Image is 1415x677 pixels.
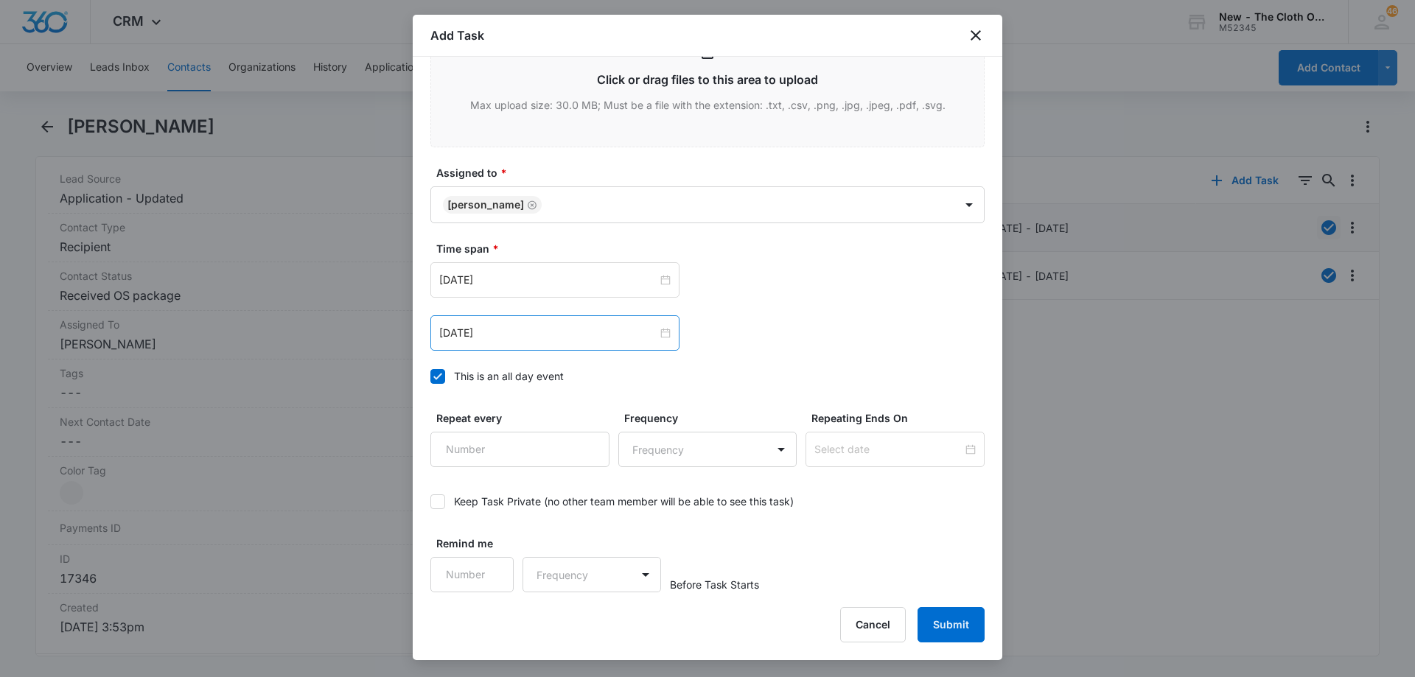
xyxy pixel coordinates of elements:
[436,410,615,426] label: Repeat every
[439,325,657,341] input: Oct 15, 2025
[624,410,803,426] label: Frequency
[436,536,520,551] label: Remind me
[436,241,990,256] label: Time span
[447,200,524,210] div: [PERSON_NAME]
[454,494,794,509] div: Keep Task Private (no other team member will be able to see this task)
[967,27,985,44] button: close
[430,557,514,592] input: Number
[430,27,484,44] h1: Add Task
[430,432,609,467] input: Number
[670,577,759,592] span: Before Task Starts
[811,410,990,426] label: Repeating Ends On
[439,272,657,288] input: Oct 15, 2025
[436,165,990,180] label: Assigned to
[524,200,537,210] div: Remove Cheyenne Bridgeman
[918,607,985,642] button: Submit
[814,441,962,457] input: Select date
[454,368,564,384] div: This is an all day event
[840,607,906,642] button: Cancel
